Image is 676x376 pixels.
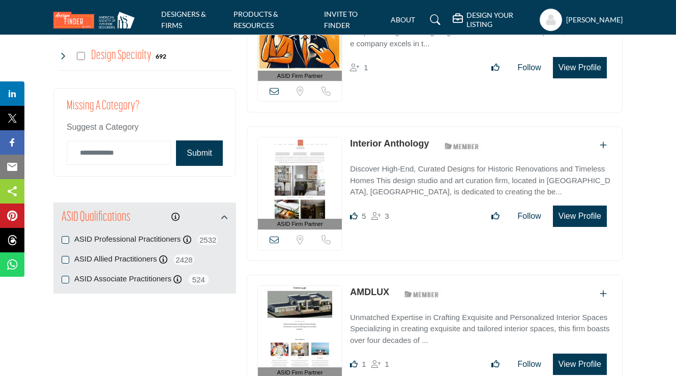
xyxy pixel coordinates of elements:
[600,141,607,150] a: Add To List
[67,123,138,131] span: Suggest a Category
[350,138,429,149] a: Interior Anthology
[350,137,429,151] p: Interior Anthology
[511,57,548,78] button: Follow
[553,206,607,227] button: View Profile
[364,63,368,72] span: 1
[187,273,210,286] span: 524
[324,10,358,30] a: INVITE TO FINDER
[553,57,607,78] button: View Profile
[67,141,171,165] input: Category Name
[350,360,358,368] i: Like
[277,72,323,80] span: ASID Firm Partner
[553,354,607,375] button: View Profile
[161,10,206,30] a: DESIGNERS & FIRMS
[156,51,166,61] div: 692 Results For Design Specialty
[156,53,166,60] b: 692
[62,236,69,244] input: ASID Professional Practitioners checkbox
[350,62,368,74] div: Followers
[258,137,342,229] a: ASID Firm Partner
[420,12,447,28] a: Search
[77,52,85,60] input: Select Design Specialty checkbox
[258,137,342,219] img: Interior Anthology
[385,212,389,220] span: 3
[62,276,69,283] input: ASID Associate Practitioners checkbox
[439,139,485,152] img: ASID Members Badge Icon
[350,285,389,299] p: AMDLUX
[371,358,389,370] div: Followers
[176,140,223,166] button: Submit
[171,213,180,221] a: Information about
[391,15,415,24] a: ABOUT
[350,312,612,346] p: Unmatched Expertise in Crafting Exquisite and Personalized Interior Spaces Specializing in creati...
[350,163,612,198] p: Discover High-End, Curated Designs for Historic Renovations and Timeless Homes This design studio...
[511,354,548,374] button: Follow
[258,286,342,367] img: AMDLUX
[485,206,506,226] button: Like listing
[74,234,181,245] label: ASID Professional Practitioners
[350,287,389,297] a: AMDLUX
[74,273,171,285] label: ASID Associate Practitioners
[233,10,278,30] a: PRODUCTS & RESOURCES
[399,288,445,301] img: ASID Members Badge Icon
[540,9,562,31] button: Show hide supplier dropdown
[171,211,180,223] div: Click to view information
[350,306,612,346] a: Unmatched Expertise in Crafting Exquisite and Personalized Interior Spaces Specializing in creati...
[350,157,612,198] a: Discover High-End, Curated Designs for Historic Renovations and Timeless Homes This design studio...
[371,210,389,222] div: Followers
[350,212,358,220] i: Likes
[62,256,69,264] input: ASID Allied Practitioners checkbox
[511,206,548,226] button: Follow
[362,360,366,368] span: 1
[466,11,535,29] h5: DESIGN YOUR LISTING
[196,234,219,246] span: 2532
[385,360,389,368] span: 1
[600,290,607,298] a: Add To List
[74,253,157,265] label: ASID Allied Practitioners
[62,209,130,227] h2: ASID Qualifications
[172,253,195,266] span: 2428
[277,220,323,228] span: ASID Firm Partner
[91,47,152,65] h4: Design Specialty: Sustainable, accessible, health-promoting, neurodiverse-friendly, age-in-place,...
[453,11,535,29] div: DESIGN YOUR LISTING
[53,12,140,28] img: Site Logo
[362,212,366,220] span: 5
[566,15,623,25] h5: [PERSON_NAME]
[485,57,506,78] button: Like listing
[485,354,506,374] button: Like listing
[67,99,223,121] h2: Missing a Category?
